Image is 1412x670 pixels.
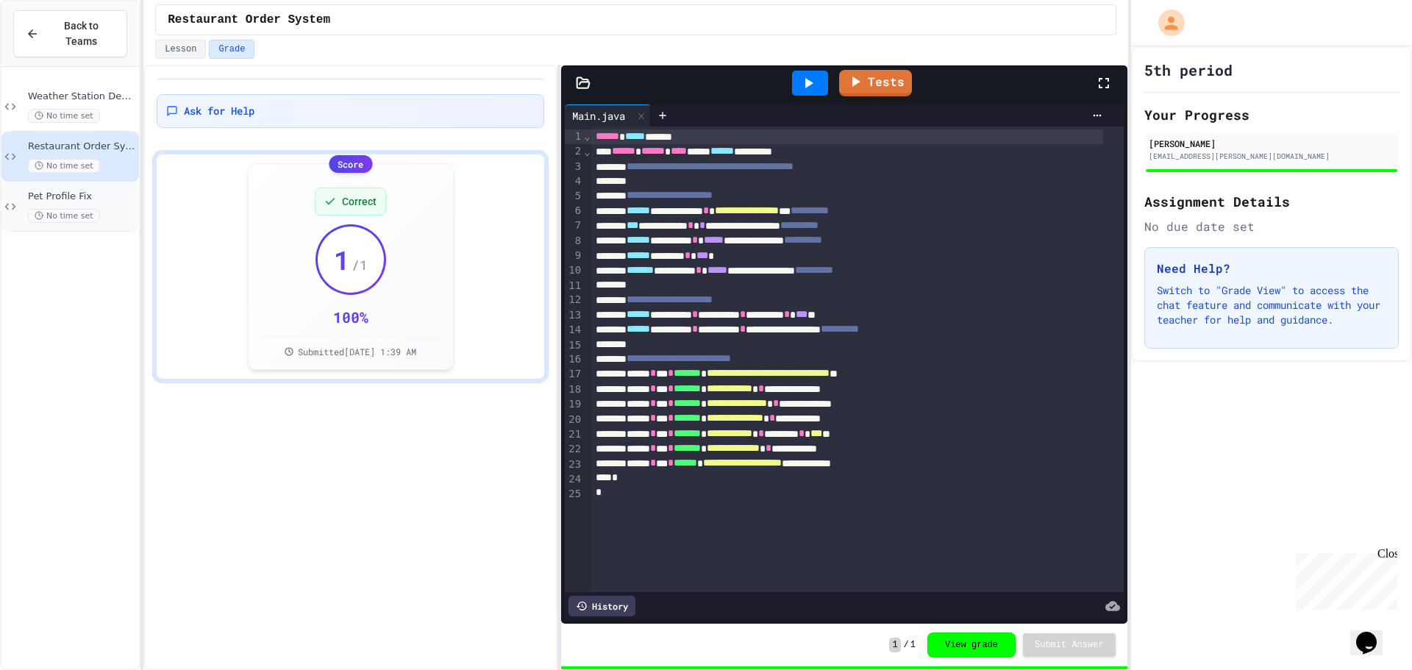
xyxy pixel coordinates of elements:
div: 23 [565,457,583,472]
span: / 1 [352,254,368,275]
h2: Assignment Details [1144,191,1399,212]
div: 13 [565,308,583,323]
div: Chat with us now!Close [6,6,101,93]
div: 16 [565,352,583,367]
div: Main.java [565,108,632,124]
div: 8 [565,234,583,249]
div: [PERSON_NAME] [1149,137,1394,150]
div: 24 [565,472,583,487]
a: Tests [839,70,912,96]
div: 21 [565,427,583,442]
span: No time set [28,209,100,223]
span: Fold line [583,146,591,157]
button: Grade [209,40,254,59]
div: No due date set [1144,218,1399,235]
h3: Need Help? [1157,260,1386,277]
div: 17 [565,367,583,382]
span: Ask for Help [184,104,254,118]
div: 11 [565,279,583,293]
div: 12 [565,293,583,307]
div: 9 [565,249,583,263]
div: 22 [565,442,583,457]
span: No time set [28,159,100,173]
span: Restaurant Order System [28,140,136,153]
h1: 5th period [1144,60,1233,80]
span: No time set [28,109,100,123]
div: Main.java [565,104,651,126]
div: 100 % [333,307,368,327]
span: Correct [342,194,377,209]
div: 4 [565,174,583,189]
div: 5 [565,189,583,204]
div: 7 [565,218,583,233]
span: 1 [889,638,900,652]
div: 25 [565,487,583,502]
button: View grade [927,632,1016,657]
button: Back to Teams [13,10,127,57]
div: 20 [565,413,583,427]
div: 2 [565,144,583,159]
div: 19 [565,397,583,412]
div: 6 [565,204,583,218]
p: Switch to "Grade View" to access the chat feature and communicate with your teacher for help and ... [1157,283,1386,327]
div: 1 [565,129,583,144]
div: 14 [565,323,583,338]
div: My Account [1143,6,1188,40]
span: Submit Answer [1035,639,1104,651]
div: 10 [565,263,583,278]
div: Score [329,155,372,173]
iframe: chat widget [1290,547,1397,610]
span: Submitted [DATE] 1:39 AM [298,346,416,357]
span: Weather Station Debugger [28,90,136,103]
span: 1 [334,245,350,274]
div: 18 [565,382,583,397]
iframe: chat widget [1350,611,1397,655]
div: History [568,596,635,616]
span: Back to Teams [48,18,115,49]
div: [EMAIL_ADDRESS][PERSON_NAME][DOMAIN_NAME] [1149,151,1394,162]
span: / [904,639,909,651]
span: 1 [910,639,916,651]
h2: Your Progress [1144,104,1399,125]
div: 3 [565,160,583,174]
button: Lesson [155,40,206,59]
span: Restaurant Order System [168,11,330,29]
span: Fold line [583,130,591,142]
div: 15 [565,338,583,353]
span: Pet Profile Fix [28,190,136,203]
button: Submit Answer [1023,633,1116,657]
